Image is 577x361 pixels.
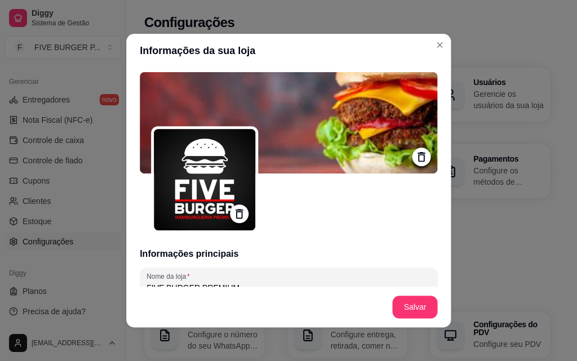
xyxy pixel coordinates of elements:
[430,36,449,54] button: Close
[147,271,193,281] label: Nome da loja
[126,34,451,68] header: Informações da sua loja
[392,296,437,318] button: Salvar
[140,247,437,261] h3: Informações principais
[140,72,437,173] img: logo da loja
[154,129,255,230] img: logo da loja
[147,282,430,293] input: Nome da loja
